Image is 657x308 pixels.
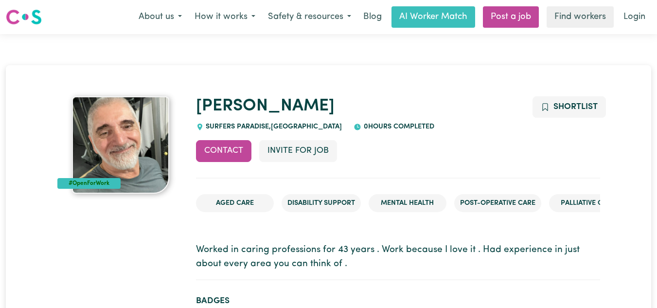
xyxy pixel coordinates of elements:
p: Worked in caring professions for 43 years . Work because I love it . Had experience in just about... [196,243,600,272]
button: Contact [196,140,251,162]
span: Shortlist [553,103,598,111]
li: Palliative care [549,194,627,213]
h2: Badges [196,296,600,306]
span: 0 hours completed [361,123,434,130]
span: SURFERS PARADISE , [GEOGRAPHIC_DATA] [204,123,342,130]
button: About us [132,7,188,27]
a: Careseekers logo [6,6,42,28]
button: How it works [188,7,262,27]
button: Invite for Job [259,140,337,162]
a: Blog [357,6,388,28]
a: Steven's profile picture'#OpenForWork [57,96,184,194]
a: AI Worker Match [391,6,475,28]
img: Steven [72,96,169,194]
li: Aged Care [196,194,274,213]
button: Add to shortlist [533,96,606,118]
a: Find workers [547,6,614,28]
button: Safety & resources [262,7,357,27]
a: Post a job [483,6,539,28]
a: Login [618,6,651,28]
div: #OpenForWork [57,178,121,189]
li: Post-operative care [454,194,541,213]
img: Careseekers logo [6,8,42,26]
li: Mental Health [369,194,446,213]
a: [PERSON_NAME] [196,98,335,115]
li: Disability Support [282,194,361,213]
